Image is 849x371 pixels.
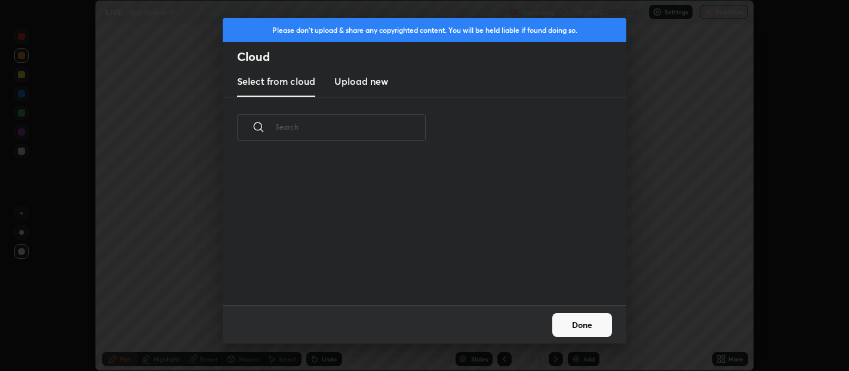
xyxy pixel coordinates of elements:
div: grid [223,155,612,305]
h2: Cloud [237,49,626,65]
button: Done [552,313,612,337]
h3: Upload new [334,74,388,88]
div: Please don't upload & share any copyrighted content. You will be held liable if found doing so. [223,18,626,42]
input: Search [275,102,426,152]
h3: Select from cloud [237,74,315,88]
